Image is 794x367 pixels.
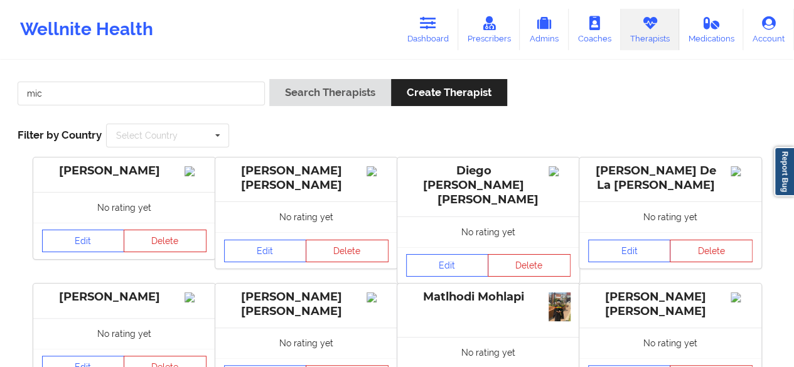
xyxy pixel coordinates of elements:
div: Select Country [116,131,178,140]
div: [PERSON_NAME] [42,290,207,304]
button: Create Therapist [391,79,507,106]
div: Matlhodi Mohlapi [406,290,571,304]
a: Report Bug [774,147,794,196]
button: Delete [124,230,207,252]
div: No rating yet [33,192,215,223]
a: Dashboard [398,9,458,50]
img: Image%2Fplaceholer-image.png [367,292,389,302]
a: Edit [224,240,307,262]
img: Image%2Fplaceholer-image.png [185,292,207,302]
a: Edit [42,230,125,252]
span: Filter by Country [18,129,102,141]
div: [PERSON_NAME] De La [PERSON_NAME] [588,164,753,193]
img: Image%2Fplaceholer-image.png [185,166,207,176]
div: [PERSON_NAME] [PERSON_NAME] [224,290,389,319]
a: Medications [679,9,744,50]
div: [PERSON_NAME] [PERSON_NAME] [224,164,389,193]
div: No rating yet [397,216,579,247]
img: 6964a6de-32c5-4c24-85b3-baad5a1a0eb2_38c3a695-ac8e-4412-a816-2a492c55797bIMG-20240415-WA0032.jpg [549,292,571,322]
a: Therapists [621,9,679,50]
div: No rating yet [215,201,397,232]
a: Edit [588,240,671,262]
a: Coaches [569,9,621,50]
a: Edit [406,254,489,277]
a: Prescribers [458,9,520,50]
img: Image%2Fplaceholer-image.png [549,166,571,176]
input: Search Keywords [18,82,265,105]
div: Diego [PERSON_NAME] [PERSON_NAME] [406,164,571,207]
button: Search Therapists [269,79,391,106]
img: Image%2Fplaceholer-image.png [731,166,753,176]
div: No rating yet [579,201,761,232]
button: Delete [670,240,753,262]
a: Admins [520,9,569,50]
button: Delete [306,240,389,262]
div: No rating yet [215,327,397,358]
a: Account [743,9,794,50]
div: No rating yet [33,318,215,349]
img: Image%2Fplaceholer-image.png [731,292,753,302]
div: [PERSON_NAME] [42,164,207,178]
div: [PERSON_NAME] [PERSON_NAME] [588,290,753,319]
img: Image%2Fplaceholer-image.png [367,166,389,176]
button: Delete [488,254,571,277]
div: No rating yet [579,327,761,358]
